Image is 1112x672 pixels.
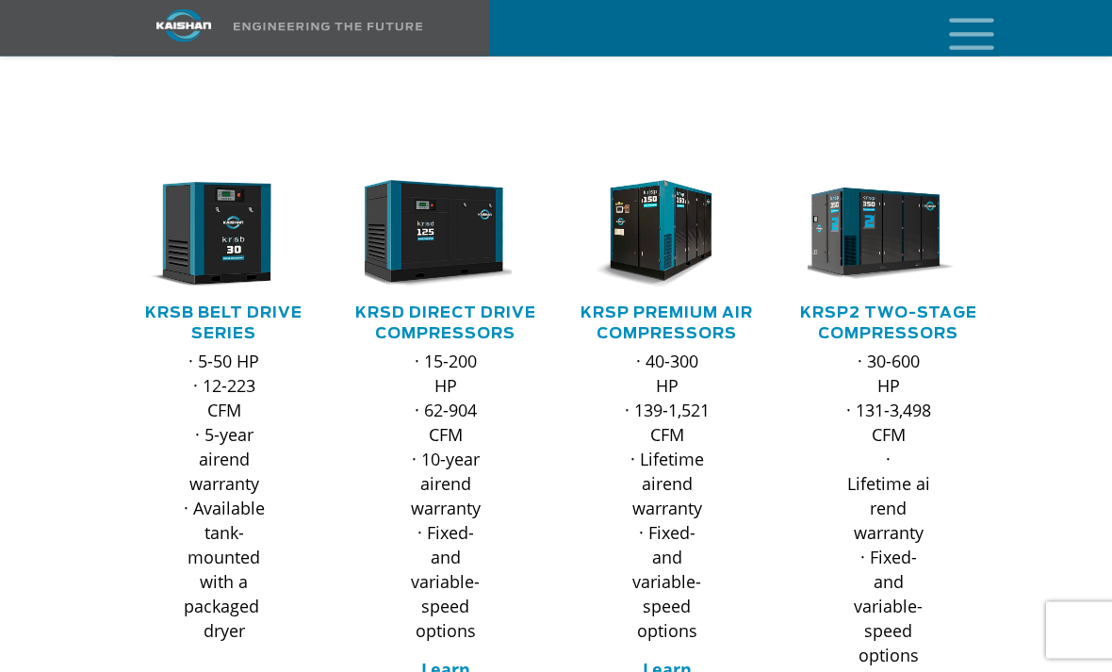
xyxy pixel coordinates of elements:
[793,181,955,289] img: krsp350
[808,181,969,289] div: krsp350
[845,350,931,668] p: · 30-600 HP · 131-3,498 CFM · Lifetime airend warranty · Fixed- and variable-speed options
[234,23,422,31] img: Engineering the future
[145,306,303,342] a: KRSB Belt Drive Series
[129,181,290,289] img: krsb30
[941,12,973,44] a: mobile menu
[800,306,977,342] a: KRSP2 Two-Stage Compressors
[351,181,512,289] img: krsd125
[586,181,747,289] div: krsp150
[572,181,733,289] img: krsp150
[113,9,254,42] img: kaishan logo
[365,181,526,289] div: krsd125
[624,350,710,644] p: · 40-300 HP · 139-1,521 CFM · Lifetime airend warranty · Fixed- and variable-speed options
[143,181,304,289] div: krsb30
[355,306,536,342] a: KRSD Direct Drive Compressors
[402,350,488,644] p: · 15-200 HP · 62-904 CFM · 10-year airend warranty · Fixed- and variable-speed options
[581,306,753,342] a: KRSP Premium Air Compressors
